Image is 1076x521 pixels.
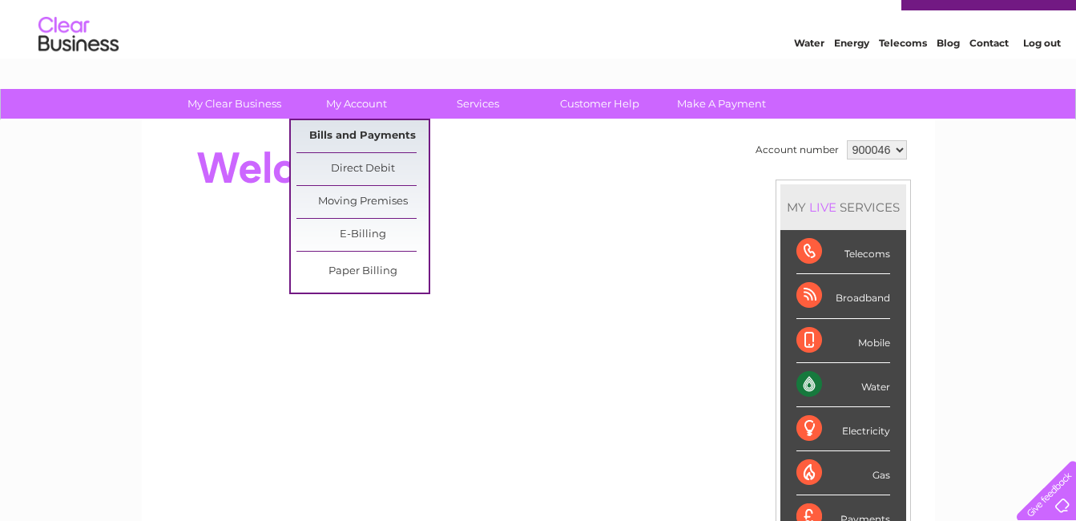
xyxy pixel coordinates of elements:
[796,363,890,407] div: Water
[296,120,429,152] a: Bills and Payments
[780,184,906,230] div: MY SERVICES
[796,451,890,495] div: Gas
[794,68,824,80] a: Water
[160,9,917,78] div: Clear Business is a trading name of Verastar Limited (registered in [GEOGRAPHIC_DATA] No. 3667643...
[752,136,843,164] td: Account number
[796,230,890,274] div: Telecoms
[937,68,960,80] a: Blog
[296,219,429,251] a: E-Billing
[296,256,429,288] a: Paper Billing
[834,68,869,80] a: Energy
[534,89,666,119] a: Customer Help
[969,68,1009,80] a: Contact
[296,186,429,218] a: Moving Premises
[296,153,429,185] a: Direct Debit
[412,89,544,119] a: Services
[655,89,788,119] a: Make A Payment
[774,8,885,28] a: 0333 014 3131
[796,274,890,318] div: Broadband
[290,89,422,119] a: My Account
[168,89,300,119] a: My Clear Business
[38,42,119,91] img: logo.png
[796,407,890,451] div: Electricity
[796,319,890,363] div: Mobile
[806,200,840,215] div: LIVE
[1023,68,1061,80] a: Log out
[879,68,927,80] a: Telecoms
